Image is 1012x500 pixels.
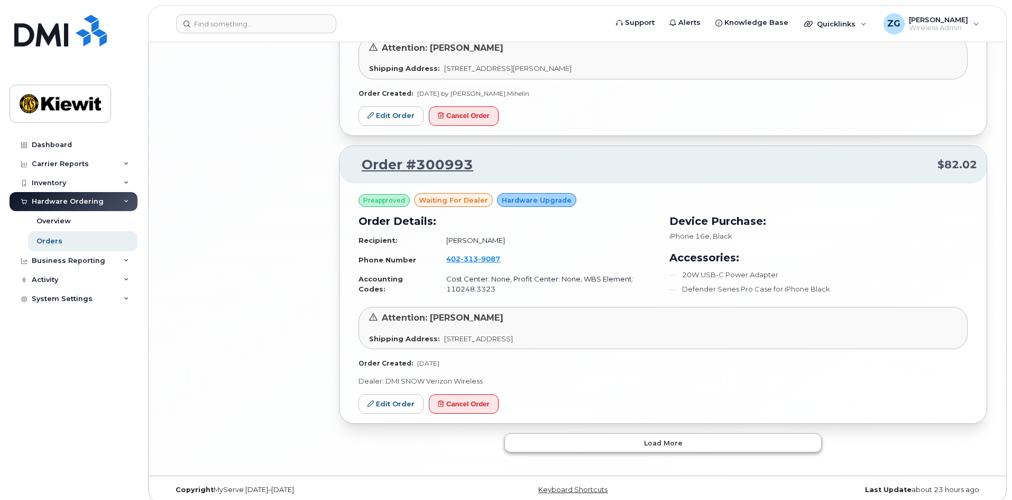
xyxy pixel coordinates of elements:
td: [PERSON_NAME] [437,231,657,250]
strong: Shipping Address: [369,64,440,72]
span: 9087 [478,254,500,263]
span: 402 [446,254,500,263]
button: Cancel Order [429,394,499,414]
span: [DATE] by [PERSON_NAME].Mihelin [417,89,529,97]
span: Support [625,17,655,28]
strong: Order Created: [358,89,413,97]
span: Wireless Admin [909,24,968,32]
a: Knowledge Base [708,12,796,33]
span: [STREET_ADDRESS] [444,334,513,343]
strong: Copyright [176,486,214,494]
input: Find something... [176,14,336,33]
button: Cancel Order [429,106,499,126]
span: Preapproved [363,196,405,205]
h3: Device Purchase: [669,213,968,229]
span: iPhone 16e [669,232,710,240]
span: Quicklinks [817,20,855,28]
span: $82.02 [937,157,977,172]
a: Edit Order [358,106,424,126]
span: ZG [887,17,900,30]
div: about 23 hours ago [714,486,987,494]
li: Defender Series Pro Case for iPhone Black [669,284,968,294]
span: Attention: [PERSON_NAME] [382,313,503,323]
p: Dealer: DMI SNOW Verizon Wireless [358,376,968,386]
strong: Accounting Codes: [358,275,403,293]
span: waiting for dealer [419,195,488,205]
div: Quicklinks [797,13,874,34]
strong: Shipping Address: [369,334,440,343]
div: MyServe [DATE]–[DATE] [168,486,441,494]
span: Knowledge Base [724,17,788,28]
span: [DATE] [417,359,439,367]
h3: Accessories: [669,250,968,266]
a: Edit Order [358,394,424,414]
span: [STREET_ADDRESS][PERSON_NAME] [444,64,572,72]
a: Keyboard Shortcuts [538,486,608,494]
span: Load more [644,438,683,448]
strong: Recipient: [358,236,398,244]
span: Hardware Upgrade [502,195,572,205]
span: Alerts [678,17,701,28]
a: Alerts [662,12,708,33]
span: 313 [461,254,478,263]
td: Cost Center: None, Profit Center: None, WBS Element: 110248.3323 [437,270,657,298]
span: , Black [710,232,732,240]
a: Support [609,12,662,33]
strong: Phone Number [358,256,416,264]
li: 20W USB-C Power Adapter [669,270,968,280]
strong: Order Created: [358,359,413,367]
a: Order #300993 [349,156,473,175]
h3: Order Details: [358,213,657,229]
span: [PERSON_NAME] [909,15,968,24]
iframe: Messenger Launcher [966,454,1004,492]
a: 4023139087 [446,254,513,263]
strong: Last Update [865,486,912,494]
div: Zachary Griner [876,13,987,34]
span: Attention: [PERSON_NAME] [382,43,503,53]
button: Load more [504,433,822,452]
